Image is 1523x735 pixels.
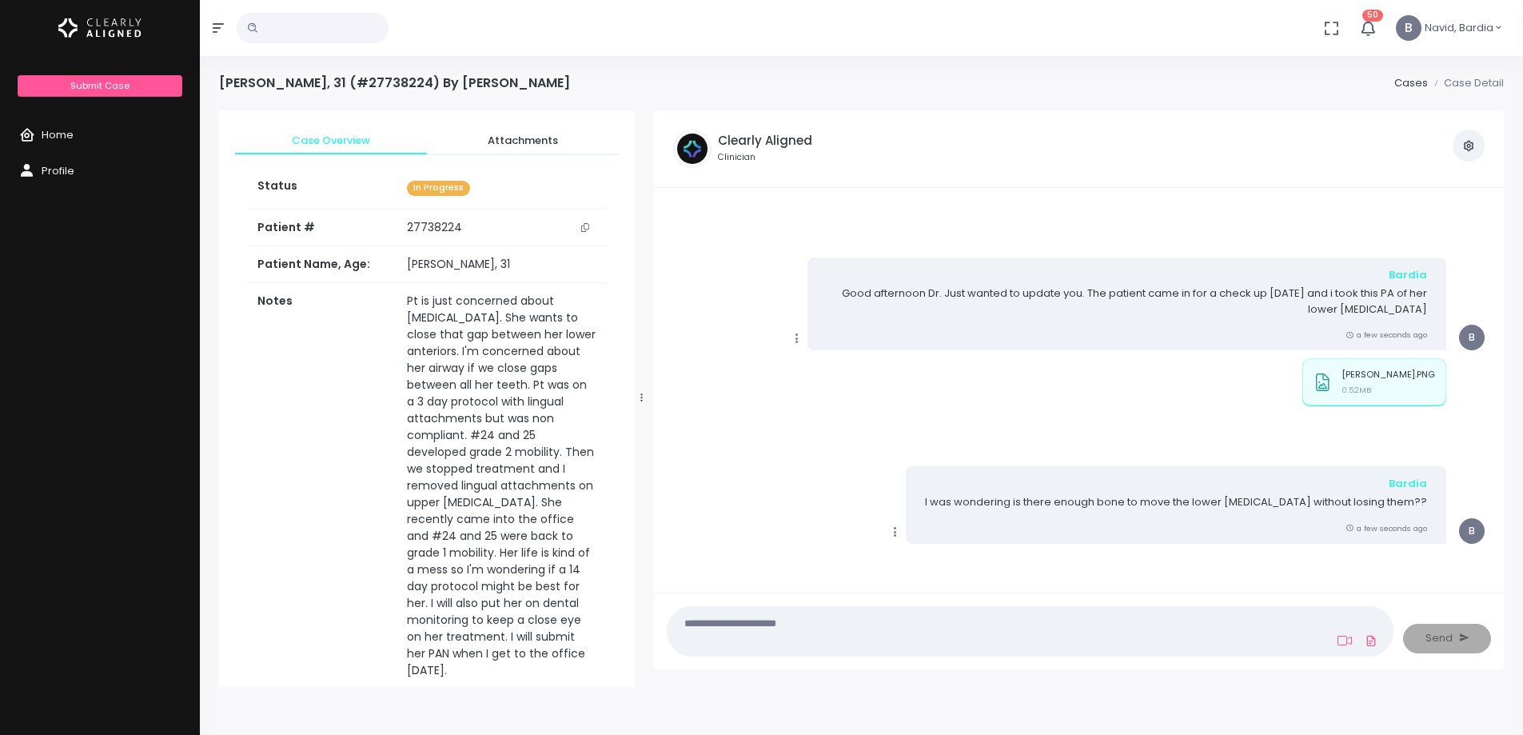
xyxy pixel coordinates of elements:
p: Good afternoon Dr. Just wanted to update you. The patient came in for a check up [DATE] and i too... [827,286,1427,317]
span: B [1459,518,1485,544]
span: In Progress [407,181,470,196]
p: [PERSON_NAME].PNG [1342,369,1435,380]
a: Add Files [1362,626,1381,655]
th: Patient Name, Age: [248,246,397,283]
span: Navid, Bardia [1425,20,1493,36]
small: a few seconds ago [1346,330,1427,340]
p: I was wondering is there enough bone to move the lower [MEDICAL_DATA] without losing them?? [925,494,1427,510]
th: Patient # [248,209,397,246]
span: B [1459,325,1485,350]
span: Submit Case [70,79,130,92]
img: Logo Horizontal [58,11,142,45]
small: a few seconds ago [1346,523,1427,533]
small: 0.52MB [1342,385,1371,395]
small: Clinician [718,151,812,164]
th: Status [248,168,397,209]
td: 27738224 [397,210,605,246]
span: Case Overview [248,133,414,149]
span: Home [42,127,74,142]
div: Bardia [925,476,1427,492]
span: Attachments [440,133,606,149]
a: Cases [1394,75,1428,90]
td: [PERSON_NAME], 31 [397,246,605,283]
th: Notes [248,283,397,689]
a: Submit Case [18,75,181,97]
li: Case Detail [1428,75,1504,91]
h5: Clearly Aligned [718,134,812,148]
div: scrollable content [667,201,1491,577]
span: 50 [1362,10,1383,22]
h4: [PERSON_NAME], 31 (#27738224) By [PERSON_NAME] [219,75,570,90]
span: B [1396,15,1421,41]
a: Add Loom Video [1334,634,1355,647]
td: Pt is just concerned about [MEDICAL_DATA]. She wants to close that gap between her lower anterior... [397,283,605,689]
span: Profile [42,163,74,178]
div: scrollable content [219,110,635,687]
div: Bardia [827,267,1427,283]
